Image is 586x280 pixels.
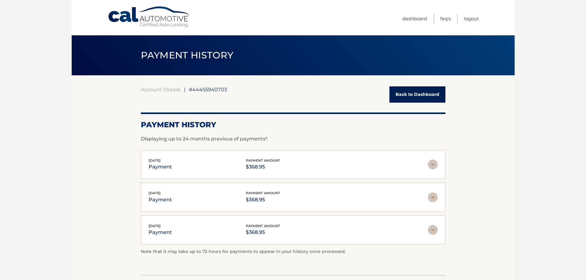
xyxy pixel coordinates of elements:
a: Cal Automotive [108,6,191,28]
p: payment [149,163,172,171]
img: accordion-rest.svg [428,192,438,202]
span: [DATE] [149,191,161,195]
span: | [184,86,185,93]
a: FAQ's [440,14,451,24]
a: Back to Dashboard [389,86,445,103]
span: payment amount [246,158,280,163]
span: [DATE] [149,158,161,163]
span: payment amount [246,224,280,228]
h2: Payment History [141,120,445,129]
span: [DATE] [149,224,161,228]
p: $368.95 [246,195,280,204]
img: accordion-rest.svg [428,160,438,169]
p: $368.95 [246,163,280,171]
span: PAYMENT HISTORY [141,49,233,61]
a: Account Details [141,86,181,93]
a: Dashboard [402,14,427,24]
img: accordion-rest.svg [428,225,438,235]
p: Displaying up to 24 months previous of payments*. [141,135,445,143]
p: payment [149,228,172,237]
span: payment amount [246,191,280,195]
p: Note that it may take up to 72 hours for payments to appear in your history once processed. [141,248,445,255]
a: Logout [464,14,479,24]
p: payment [149,195,172,204]
span: #44455940703 [189,86,227,93]
p: $368.95 [246,228,280,237]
